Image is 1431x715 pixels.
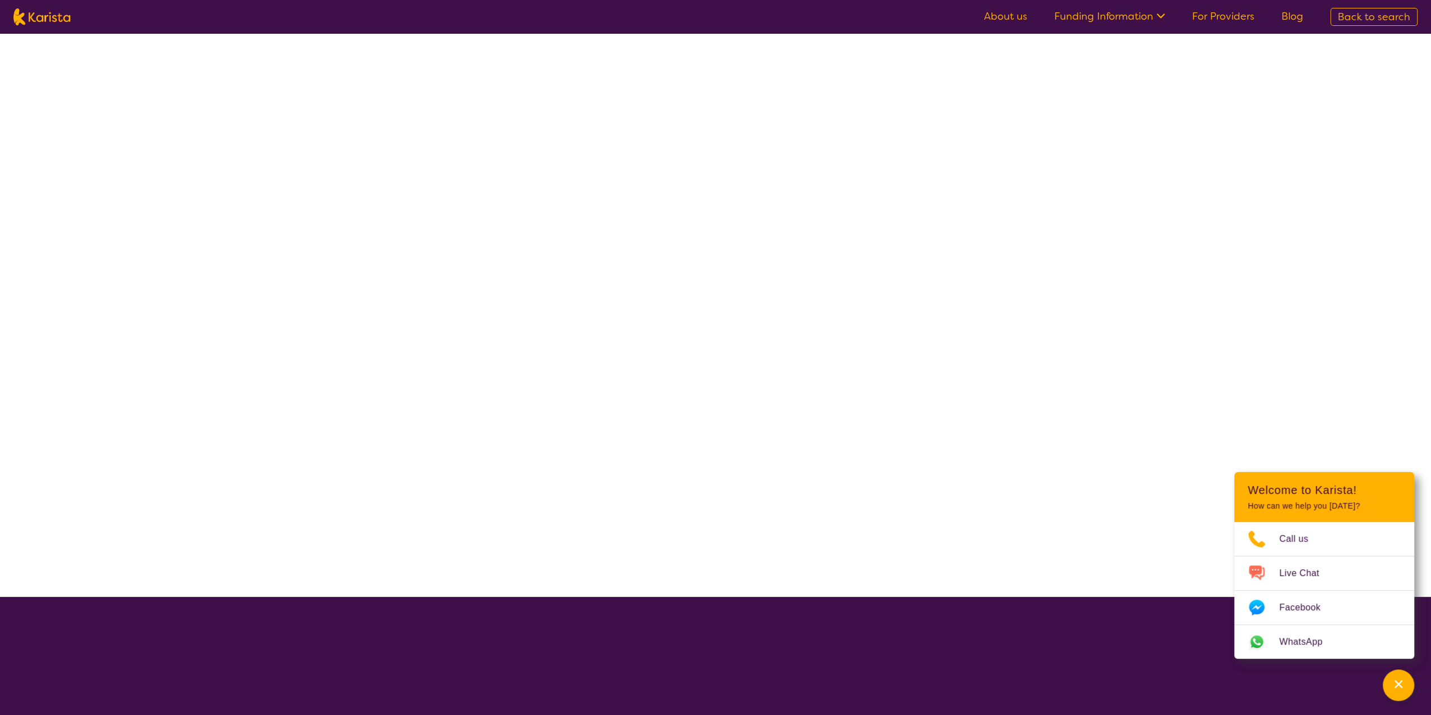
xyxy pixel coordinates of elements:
p: How can we help you [DATE]? [1248,501,1401,511]
a: Blog [1281,10,1303,23]
a: Web link opens in a new tab. [1234,625,1414,659]
ul: Choose channel [1234,522,1414,659]
a: Funding Information [1054,10,1165,23]
span: Back to search [1338,10,1410,24]
a: About us [984,10,1027,23]
span: Facebook [1279,599,1334,616]
span: Call us [1279,530,1322,547]
span: Live Chat [1279,565,1333,582]
img: Karista logo [13,8,70,25]
h2: Welcome to Karista! [1248,483,1401,497]
a: Back to search [1330,8,1418,26]
button: Channel Menu [1383,669,1414,701]
div: Channel Menu [1234,472,1414,659]
span: WhatsApp [1279,633,1336,650]
a: For Providers [1192,10,1254,23]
